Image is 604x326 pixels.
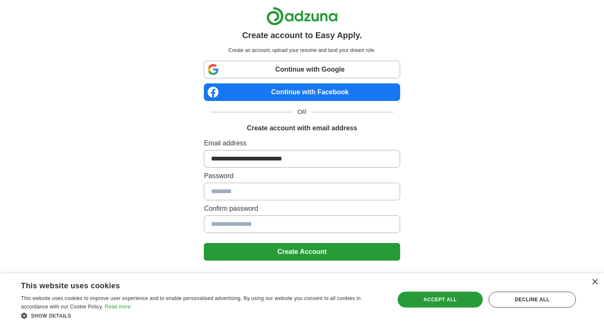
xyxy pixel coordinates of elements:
[204,243,400,261] button: Create Account
[204,171,400,181] label: Password
[31,313,71,319] span: Show details
[489,292,576,308] div: Decline all
[21,295,361,310] span: This website uses cookies to improve user experience and to enable personalised advertising. By u...
[293,108,312,116] span: OR
[105,304,131,310] a: Read more, opens a new window
[206,47,398,54] p: Create an account, upload your resume and land your dream role.
[21,311,384,320] div: Show details
[591,279,598,285] div: Close
[398,292,483,308] div: Accept all
[247,123,357,133] h1: Create account with email address
[242,29,362,41] h1: Create account to Easy Apply.
[21,278,363,291] div: This website uses cookies
[204,204,400,214] label: Confirm password
[204,138,400,148] label: Email address
[204,61,400,78] a: Continue with Google
[266,7,338,26] img: Adzuna logo
[204,83,400,101] a: Continue with Facebook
